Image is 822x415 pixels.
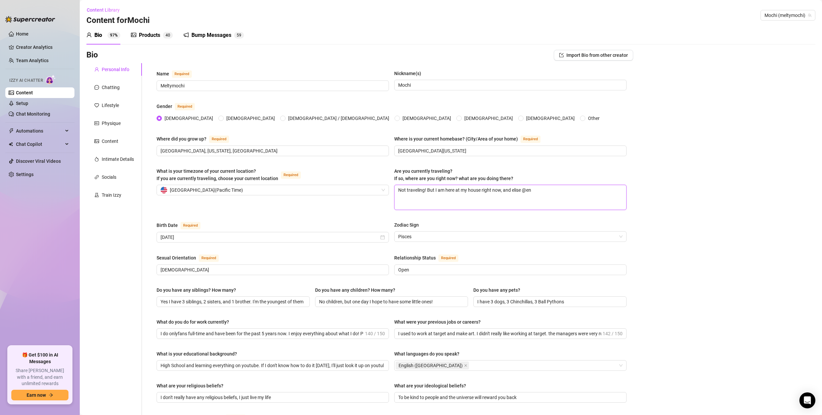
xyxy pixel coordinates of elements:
[394,221,419,229] div: Zodiac Sign
[180,222,200,229] span: Required
[16,172,34,177] a: Settings
[162,115,216,122] span: [DEMOGRAPHIC_DATA]
[11,352,68,365] span: 🎁 Get $100 in AI Messages
[394,318,481,326] div: What were your previous jobs or careers?
[161,234,379,241] input: Birth Date
[161,330,364,337] input: What do you do for work currently?
[102,102,119,109] div: Lifestyle
[16,111,50,117] a: Chat Monitoring
[157,135,236,143] label: Where did you grow up?
[86,15,150,26] h3: Content for Mochi
[161,394,384,401] input: What are your religious beliefs?
[473,286,520,294] div: Do you have any pets?
[462,115,516,122] span: [DEMOGRAPHIC_DATA]
[394,254,466,262] label: Relationship Status
[27,392,46,398] span: Earn now
[157,70,199,78] label: Name
[107,32,120,39] sup: 97%
[157,168,278,181] span: What is your timezone of your current location? If you are currently traveling, choose your curre...
[157,135,206,143] div: Where did you grow up?
[234,32,244,39] sup: 59
[161,298,304,305] input: Do you have any siblings? How many?
[163,32,173,39] sup: 40
[209,136,229,143] span: Required
[157,286,241,294] label: Do you have any siblings? How many?
[5,16,55,23] img: logo-BBDzfeDw.svg
[157,350,242,358] label: What is your educational background?
[394,135,548,143] label: Where is your current homebase? (City/Area of your home)
[398,81,621,89] input: Nickname(s)
[554,50,633,60] button: Import Bio from other creator
[396,362,469,369] span: English (US)
[16,42,69,52] a: Creator Analytics
[400,115,454,122] span: [DEMOGRAPHIC_DATA]
[157,318,234,326] label: What do you do for work currently?
[157,254,226,262] label: Sexual Orientation
[394,254,436,261] div: Relationship Status
[9,142,13,147] img: Chat Copilot
[394,318,485,326] label: What were your previous jobs or careers?
[46,75,56,84] img: AI Chatter
[394,382,466,389] div: What are your ideological beliefs?
[102,173,116,181] div: Socials
[157,102,202,110] label: Gender
[157,382,223,389] div: What are your religious beliefs?
[808,13,812,17] span: team
[398,394,621,401] input: What are your ideological beliefs?
[16,126,63,136] span: Automations
[394,221,423,229] label: Zodiac Sign
[157,222,178,229] div: Birth Date
[365,330,385,337] span: 140 / 150
[464,364,467,367] span: close
[157,382,228,389] label: What are your religious beliefs?
[764,10,811,20] span: Mochi (meltymochi)
[94,139,99,144] span: picture
[9,128,14,134] span: thunderbolt
[139,31,160,39] div: Products
[161,82,384,89] input: Name
[394,70,426,77] label: Nickname(s)
[102,120,121,127] div: Physique
[281,171,301,179] span: Required
[799,392,815,408] div: Open Intercom Messenger
[224,115,278,122] span: [DEMOGRAPHIC_DATA]
[157,318,229,326] div: What do you do for work currently?
[94,175,99,179] span: link
[11,390,68,400] button: Earn nowarrow-right
[157,70,169,77] div: Name
[9,77,43,84] span: Izzy AI Chatter
[286,115,392,122] span: [DEMOGRAPHIC_DATA] / [DEMOGRAPHIC_DATA]
[191,31,231,39] div: Bump Messages
[161,147,384,155] input: Where did you grow up?
[398,232,623,242] span: Pisces
[239,33,241,38] span: 9
[86,32,92,38] span: user
[166,33,168,38] span: 4
[398,266,621,273] input: Relationship Status
[102,66,129,73] div: Personal Info
[49,393,53,397] span: arrow-right
[161,362,384,369] input: What is your educational background?
[473,286,525,294] label: Do you have any pets?
[16,139,63,150] span: Chat Copilot
[398,147,621,155] input: Where is your current homebase? (City/Area of your home)
[395,185,626,210] textarea: Not traveling! But I am here at my house right now, and elise @en
[94,31,102,39] div: Bio
[394,350,459,358] div: What languages do you speak?
[161,266,384,273] input: Sexual Orientation
[398,330,601,337] input: What were your previous jobs or careers?
[175,103,195,110] span: Required
[566,52,628,58] span: Import Bio from other creator
[157,254,196,261] div: Sexual Orientation
[94,67,99,72] span: user
[477,298,621,305] input: Do you have any pets?
[102,156,134,163] div: Intimate Details
[585,115,602,122] span: Other
[102,191,121,199] div: Train Izzy
[16,31,29,37] a: Home
[394,168,513,181] span: Are you currently traveling? If so, where are you right now? what are you doing there?
[315,286,395,294] div: Do you have any children? How many?
[172,70,192,78] span: Required
[157,350,237,358] div: What is your educational background?
[157,221,208,229] label: Birth Date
